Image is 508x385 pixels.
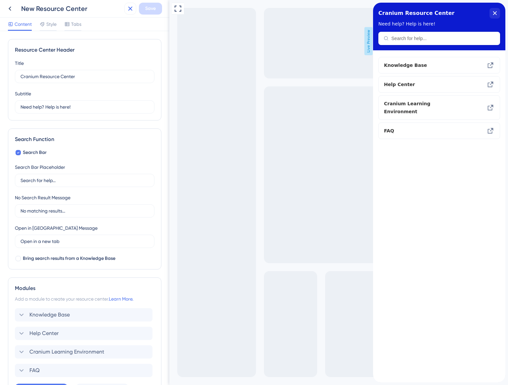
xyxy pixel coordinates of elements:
span: FAQ [29,366,40,374]
div: FAQ [15,364,154,377]
button: Save [139,3,162,15]
span: Live Preview [195,27,203,55]
div: Open in [GEOGRAPHIC_DATA] Message [15,224,98,232]
span: Style [46,20,57,28]
div: New Resource Center [21,4,122,13]
div: Resource Center Header [15,46,154,54]
span: Content [15,20,32,28]
span: FAQ [11,124,99,132]
input: Title [21,73,149,80]
div: No Search Result Message [15,194,70,202]
span: Save [145,5,156,13]
div: Search Function [15,135,154,143]
div: Cranium Learning Environment [15,345,154,359]
span: Tabs [71,20,81,28]
div: Title [15,59,24,67]
span: Help Center [29,329,59,337]
div: Modules [15,284,154,292]
span: Bring search results from a Knowledge Base [23,255,115,263]
div: 3 [38,3,40,9]
span: Cranium Learning Environment [11,97,89,113]
span: Get Started [4,2,33,10]
span: Cranium Resource Center [5,6,81,16]
span: Add a module to create your resource center. [15,296,109,302]
span: Cranium Learning Environment [29,348,104,356]
div: Knowledge Base [15,308,154,321]
div: Cranium Learning Environment [11,97,99,113]
span: Help Center [11,78,89,86]
div: close resource center [116,5,127,16]
input: Open in a new tab [21,238,149,245]
a: Learn More. [109,296,133,302]
span: Knowledge Base [29,311,70,319]
div: Search Bar Placeholder [15,163,65,171]
input: Search for help... [21,177,149,184]
input: Search for help... [18,33,122,38]
span: Need help? Help is here! [5,19,62,24]
div: Subtitle [15,90,31,98]
div: Help Center [11,78,99,86]
span: Search Bar [23,149,47,157]
input: No matching results... [21,207,149,215]
span: Knowledge Base [11,59,99,67]
input: Description [21,103,149,111]
div: Help Center [15,327,154,340]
